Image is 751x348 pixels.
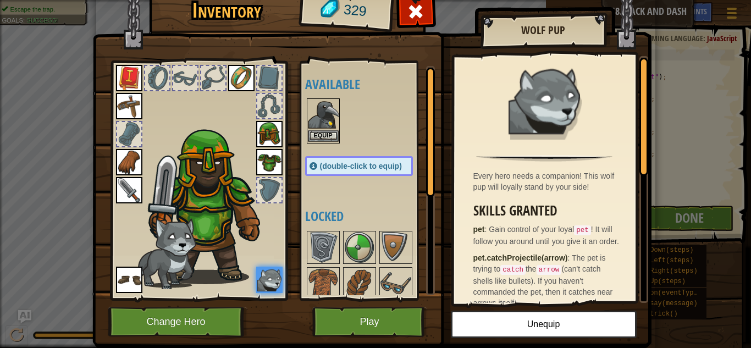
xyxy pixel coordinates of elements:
[451,311,637,338] button: Unequip
[476,155,612,162] img: hr.png
[567,253,572,262] span: :
[116,65,142,91] img: portrait.png
[228,65,255,91] img: portrait.png
[473,203,621,218] h3: Skills Granted
[308,130,339,142] button: Equip
[256,267,283,293] img: portrait.png
[473,253,568,262] strong: pet.catchProjectile(arrow)
[344,232,375,263] img: portrait.png
[308,268,339,299] img: portrait.png
[320,162,402,170] span: (double-click to equip)
[143,123,279,284] img: Gordon-Head.png
[108,307,247,337] button: Change Hero
[305,77,435,91] h4: Available
[143,124,278,284] img: male.png
[308,232,339,263] img: portrait.png
[256,121,283,147] img: portrait.png
[492,24,595,36] h2: Wolf Pup
[473,225,619,246] span: Gain control of your loyal ! It will follow you around until you give it an order.
[473,225,485,234] strong: pet
[116,93,142,119] img: portrait.png
[116,267,142,293] img: portrait.png
[537,265,562,275] code: arrow
[380,268,411,299] img: portrait.png
[116,177,142,203] img: portrait.png
[305,209,435,223] h4: Locked
[485,225,489,234] span: :
[135,218,196,289] img: wolf-pup-paper-doll.png
[380,232,411,263] img: portrait.png
[256,149,283,175] img: portrait.png
[116,149,142,175] img: portrait.png
[473,170,621,192] div: Every hero needs a companion! This wolf pup will loyally stand by your side!
[500,265,526,275] code: catch
[308,100,339,130] img: portrait.png
[574,225,591,235] code: pet
[312,307,427,337] button: Play
[344,268,375,299] img: portrait.png
[473,253,613,307] span: The pet is trying to the (can't catch shells like bullets). If you haven't commanded the pet, the...
[509,64,580,136] img: portrait.png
